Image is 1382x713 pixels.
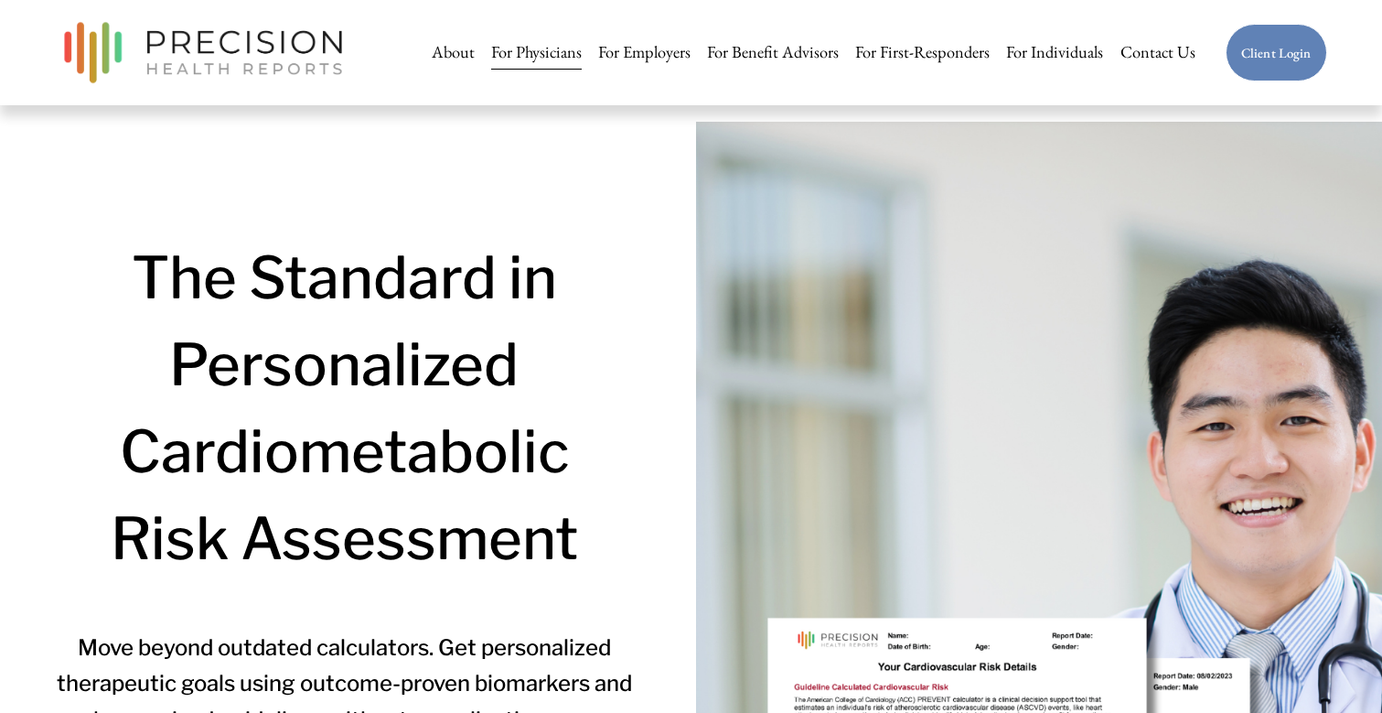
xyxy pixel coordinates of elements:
[55,14,351,92] img: Precision Health Reports
[491,34,582,70] a: For Physicians
[855,34,990,70] a: For First-Responders
[432,34,475,70] a: About
[598,34,691,70] a: For Employers
[1006,34,1103,70] a: For Individuals
[55,234,632,582] h1: The Standard in Personalized Cardiometabolic Risk Assessment
[1120,34,1195,70] a: Contact Us
[707,34,839,70] a: For Benefit Advisors
[1226,24,1327,81] a: Client Login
